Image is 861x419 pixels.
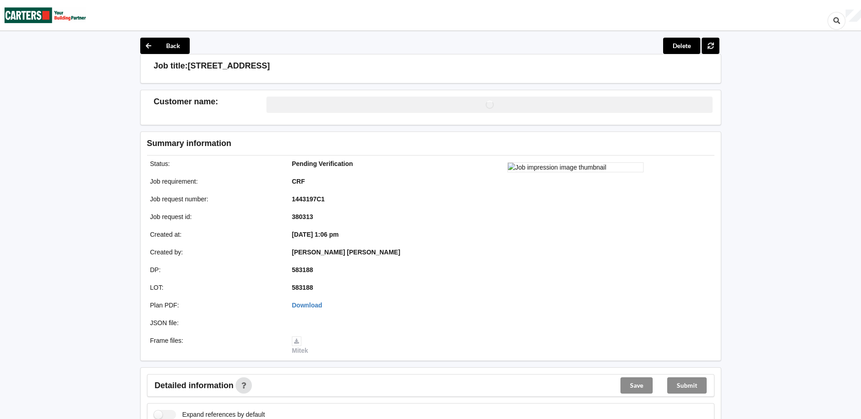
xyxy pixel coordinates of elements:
[292,248,400,256] b: [PERSON_NAME] [PERSON_NAME]
[292,284,313,291] b: 583188
[292,302,322,309] a: Download
[144,301,286,310] div: Plan PDF :
[144,318,286,327] div: JSON file :
[144,195,286,204] div: Job request number :
[140,38,190,54] button: Back
[144,248,286,257] div: Created by :
[144,283,286,292] div: LOT :
[292,213,313,220] b: 380313
[292,178,305,185] b: CRF
[292,195,325,203] b: 1443197C1
[5,0,86,30] img: Carters
[155,381,234,390] span: Detailed information
[188,61,270,71] h3: [STREET_ADDRESS]
[292,160,353,167] b: Pending Verification
[846,10,861,22] div: User Profile
[154,61,188,71] h3: Job title:
[144,212,286,221] div: Job request id :
[292,266,313,273] b: 583188
[507,162,644,172] img: Job impression image thumbnail
[144,230,286,239] div: Created at :
[144,177,286,186] div: Job requirement :
[292,337,308,354] a: Mitek
[154,97,267,107] h3: Customer name :
[144,265,286,274] div: DP :
[663,38,700,54] button: Delete
[292,231,339,238] b: [DATE] 1:06 pm
[144,336,286,355] div: Frame files :
[147,138,570,149] h3: Summary information
[144,159,286,168] div: Status :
